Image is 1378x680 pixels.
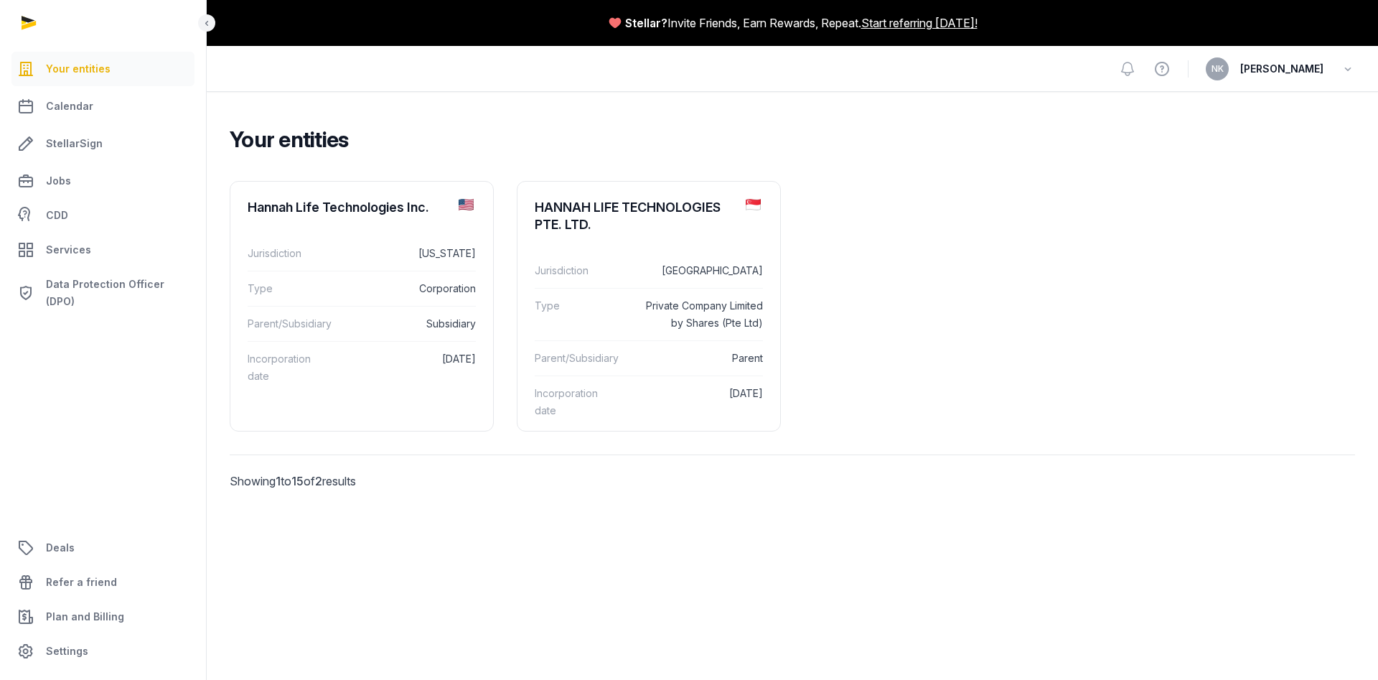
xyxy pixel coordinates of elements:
[46,207,68,224] span: CDD
[633,297,763,332] dd: Private Company Limited by Shares (Pte Ltd)
[535,385,622,419] dt: Incorporation date
[11,126,194,161] a: StellarSign
[517,182,780,439] a: HANNAH LIFE TECHNOLOGIES PTE. LTD.Jurisdiction[GEOGRAPHIC_DATA]TypePrivate Company Limited by Sha...
[11,270,194,316] a: Data Protection Officer (DPO)
[746,199,761,210] img: sg.png
[46,276,189,310] span: Data Protection Officer (DPO)
[535,199,734,233] div: HANNAH LIFE TECHNOLOGIES PTE. LTD.
[459,199,474,210] img: us.png
[346,245,476,262] dd: [US_STATE]
[46,539,75,556] span: Deals
[11,52,194,86] a: Your entities
[46,608,124,625] span: Plan and Billing
[1211,65,1224,73] span: NK
[315,474,322,488] span: 2
[346,315,476,332] dd: Subsidiary
[230,455,494,507] p: Showing to of results
[535,350,622,367] dt: Parent/Subsidiary
[346,350,476,385] dd: [DATE]
[46,98,93,115] span: Calendar
[11,201,194,230] a: CDD
[46,643,88,660] span: Settings
[11,600,194,634] a: Plan and Billing
[633,262,763,279] dd: [GEOGRAPHIC_DATA]
[230,182,493,405] a: Hannah Life Technologies Inc.Jurisdiction[US_STATE]TypeCorporationParent/SubsidiarySubsidiaryInco...
[11,164,194,198] a: Jobs
[291,474,304,488] span: 15
[46,60,111,78] span: Your entities
[46,241,91,259] span: Services
[46,574,117,591] span: Refer a friend
[1240,60,1323,78] span: [PERSON_NAME]
[11,565,194,600] a: Refer a friend
[535,262,622,279] dt: Jurisdiction
[11,89,194,124] a: Calendar
[861,14,978,32] a: Start referring [DATE]!
[248,245,334,262] dt: Jurisdiction
[248,350,334,385] dt: Incorporation date
[248,315,334,332] dt: Parent/Subsidiary
[230,126,1344,152] h2: Your entities
[248,280,334,297] dt: Type
[346,280,476,297] dd: Corporation
[625,14,667,32] span: Stellar?
[633,350,763,367] dd: Parent
[46,135,103,152] span: StellarSign
[248,199,429,216] div: Hannah Life Technologies Inc.
[1206,57,1229,80] button: NK
[11,233,194,267] a: Services
[46,172,71,190] span: Jobs
[11,531,194,565] a: Deals
[535,297,622,332] dt: Type
[633,385,763,419] dd: [DATE]
[276,474,281,488] span: 1
[11,634,194,669] a: Settings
